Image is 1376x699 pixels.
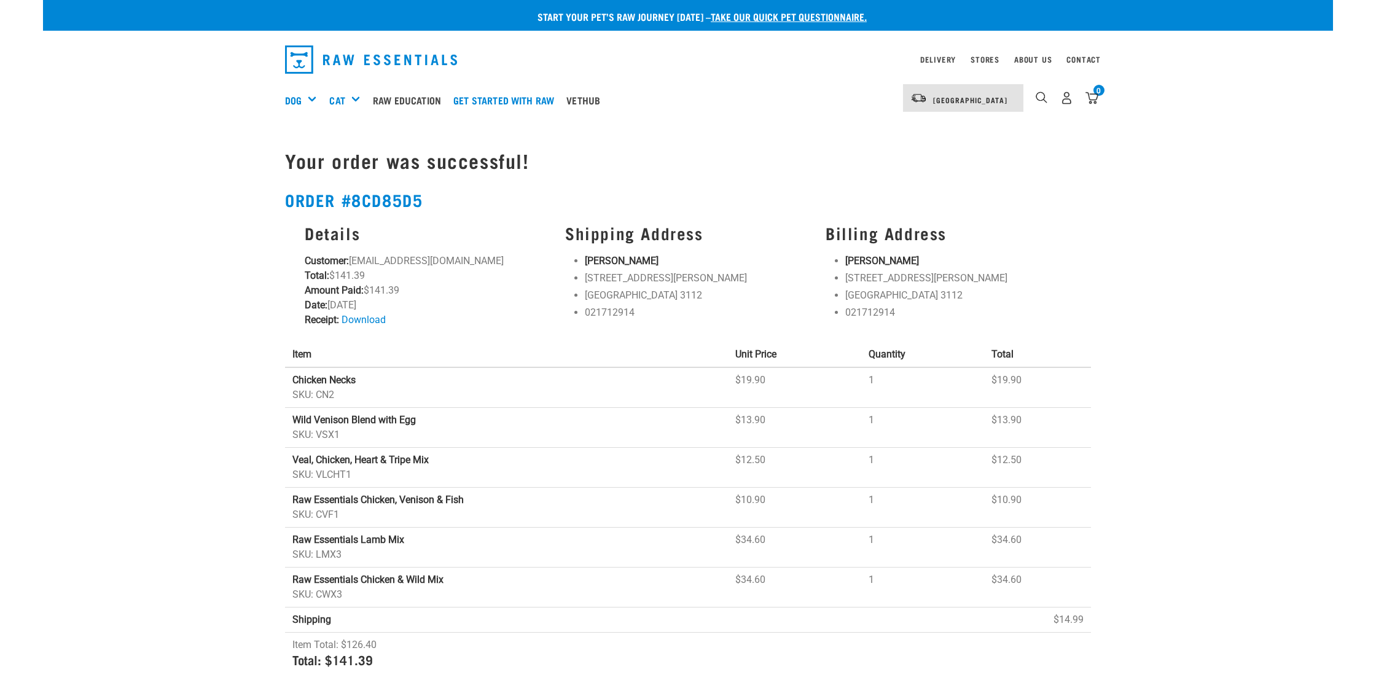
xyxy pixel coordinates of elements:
a: Vethub [563,76,609,125]
h3: Billing Address [826,224,1071,243]
td: $34.60 [984,528,1091,568]
a: Download [342,314,386,326]
h3: Shipping Address [565,224,811,243]
td: SKU: CN2 [285,367,728,408]
img: home-icon@2x.png [1085,92,1098,104]
strong: Total: [305,270,329,281]
td: SKU: VLCHT1 [285,448,728,488]
strong: Amount Paid: [305,284,364,296]
th: Item [285,342,728,367]
a: About Us [1014,57,1052,61]
td: $34.60 [984,568,1091,607]
a: Raw Education [370,76,450,125]
td: 1 [861,568,984,607]
strong: [PERSON_NAME] [845,255,919,267]
h1: Your order was successful! [285,149,1091,171]
td: $12.50 [984,448,1091,488]
a: Get started with Raw [450,76,563,125]
a: Stores [971,57,999,61]
strong: Raw Essentials Lamb Mix [292,534,404,545]
td: 1 [861,488,984,528]
td: $13.90 [728,408,861,448]
a: Delivery [920,57,956,61]
td: 1 [861,448,984,488]
td: SKU: CVF1 [285,488,728,528]
div: 0 [1093,85,1104,96]
li: [STREET_ADDRESS][PERSON_NAME] [845,271,1071,286]
img: Raw Essentials Logo [285,45,457,74]
img: user.png [1060,92,1073,104]
li: 021712914 [585,305,811,320]
strong: Chicken Necks [292,374,356,386]
p: Start your pet’s raw journey [DATE] – [52,9,1342,24]
span: [GEOGRAPHIC_DATA] [933,98,1007,102]
a: take our quick pet questionnaire. [711,14,867,19]
strong: Veal, Chicken, Heart & Tripe Mix [292,454,429,466]
td: $19.90 [984,367,1091,408]
strong: Wild Venison Blend with Egg [292,414,416,426]
div: [EMAIL_ADDRESS][DOMAIN_NAME] $141.39 $141.39 [DATE] [297,216,558,335]
td: $14.99 [984,607,1091,633]
td: SKU: CWX3 [285,568,728,607]
img: van-moving.png [910,93,927,104]
strong: Raw Essentials Chicken, Venison & Fish [292,494,464,506]
nav: dropdown navigation [43,76,1333,125]
li: [GEOGRAPHIC_DATA] 3112 [845,288,1071,303]
td: SKU: LMX3 [285,528,728,568]
td: Item Total: $126.40 [285,633,1091,682]
td: $10.90 [984,488,1091,528]
td: SKU: VSX1 [285,408,728,448]
h3: Details [305,224,550,243]
td: 1 [861,408,984,448]
li: [STREET_ADDRESS][PERSON_NAME] [585,271,811,286]
td: $19.90 [728,367,861,408]
h4: Total: $141.39 [292,652,1084,666]
h2: Order #8cd85d5 [285,190,1091,209]
a: Cat [329,93,345,107]
strong: Receipt: [305,314,339,326]
th: Unit Price [728,342,861,367]
strong: Raw Essentials Chicken & Wild Mix [292,574,444,585]
li: 021712914 [845,305,1071,320]
strong: Shipping [292,614,331,625]
strong: Customer: [305,255,349,267]
a: Contact [1066,57,1101,61]
li: [GEOGRAPHIC_DATA] 3112 [585,288,811,303]
td: $10.90 [728,488,861,528]
strong: Date: [305,299,327,311]
th: Quantity [861,342,984,367]
td: $34.60 [728,568,861,607]
a: Dog [285,93,302,107]
strong: [PERSON_NAME] [585,255,659,267]
td: $34.60 [728,528,861,568]
td: $13.90 [984,408,1091,448]
td: $12.50 [728,448,861,488]
nav: dropdown navigation [275,41,1101,79]
img: home-icon-1@2x.png [1036,92,1047,103]
th: Total [984,342,1091,367]
td: 1 [861,367,984,408]
td: 1 [861,528,984,568]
